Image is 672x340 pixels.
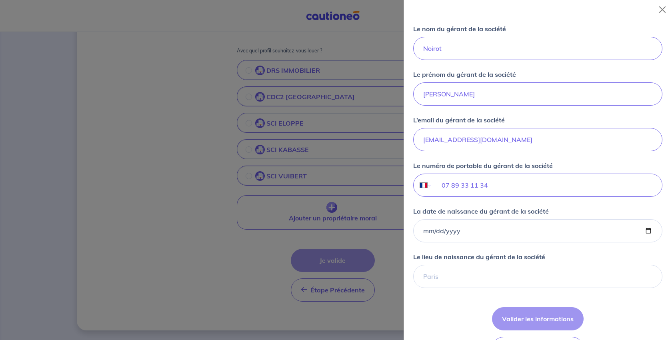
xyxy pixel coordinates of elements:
[413,37,662,60] input: Doe
[413,24,506,34] p: Le nom du gérant de la société
[413,115,505,125] p: L’email du gérant de la société
[413,161,553,170] p: Le numéro de portable du gérant de la société
[413,128,662,151] input: jdoe@gmail.com
[413,252,545,262] p: Le lieu de naissance du gérant de la société
[432,174,662,196] input: 06 12 34 56 78
[413,265,662,288] input: Paris
[413,206,549,216] p: La date de naissance du gérant de la société
[413,82,662,106] input: John
[413,219,662,242] input: user-info-birthdate.placeholder
[656,3,669,16] button: Close
[413,70,516,79] p: Le prénom du gérant de la société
